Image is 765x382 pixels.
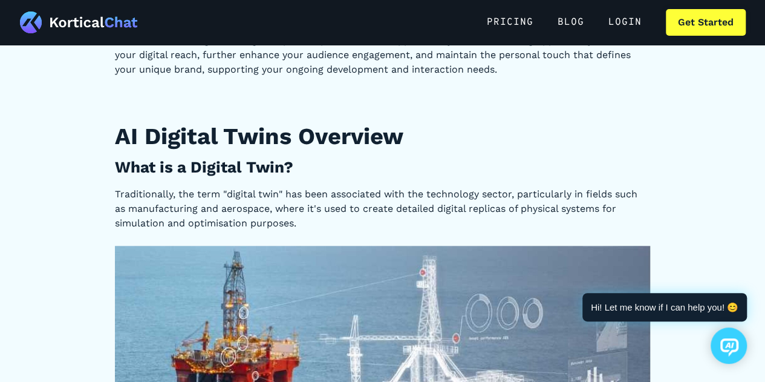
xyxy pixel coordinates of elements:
[596,9,654,36] a: Login
[115,122,651,151] h2: AI Digital Twins Overview
[115,92,651,107] p: ‍
[115,19,651,77] p: For professionals like you, autonomous AI agents, acting as digital twins, now serve as invaluabl...
[115,157,651,178] h3: What is a Digital Twin?
[115,187,651,231] p: Traditionally, the term "digital twin" has been associated with the technology sector, particular...
[475,9,545,36] a: Pricing
[545,9,596,36] a: Blog
[666,9,746,36] a: Get Started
